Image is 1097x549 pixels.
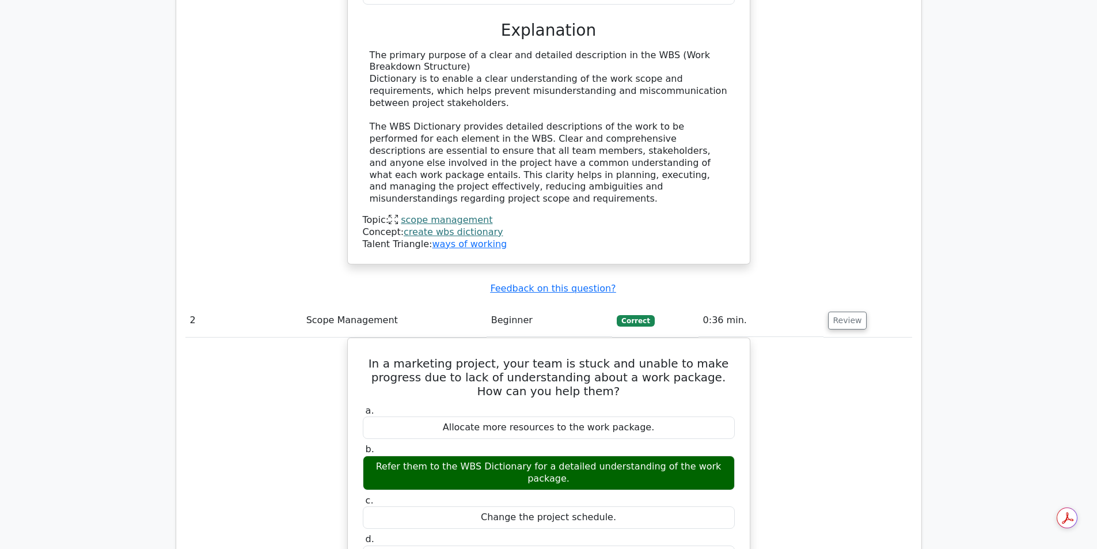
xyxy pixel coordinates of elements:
div: Talent Triangle: [363,214,735,250]
div: Allocate more resources to the work package. [363,417,735,439]
span: b. [366,444,374,455]
div: Concept: [363,226,735,238]
div: Refer them to the WBS Dictionary for a detailed understanding of the work package. [363,456,735,490]
td: Beginner [487,304,613,337]
a: create wbs dictionary [404,226,503,237]
div: Topic: [363,214,735,226]
span: d. [366,533,374,544]
a: scope management [401,214,492,225]
button: Review [828,312,867,330]
span: c. [366,495,374,506]
div: Change the project schedule. [363,506,735,529]
span: a. [366,405,374,416]
div: The primary purpose of a clear and detailed description in the WBS (Work Breakdown Structure) Dic... [370,50,728,205]
h5: In a marketing project, your team is stuck and unable to make progress due to lack of understandi... [362,357,736,398]
h3: Explanation [370,21,728,40]
td: 0:36 min. [699,304,823,337]
td: 2 [185,304,302,337]
a: Feedback on this question? [490,283,616,294]
td: Scope Management [302,304,487,337]
a: ways of working [432,238,507,249]
span: Correct [617,315,654,327]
